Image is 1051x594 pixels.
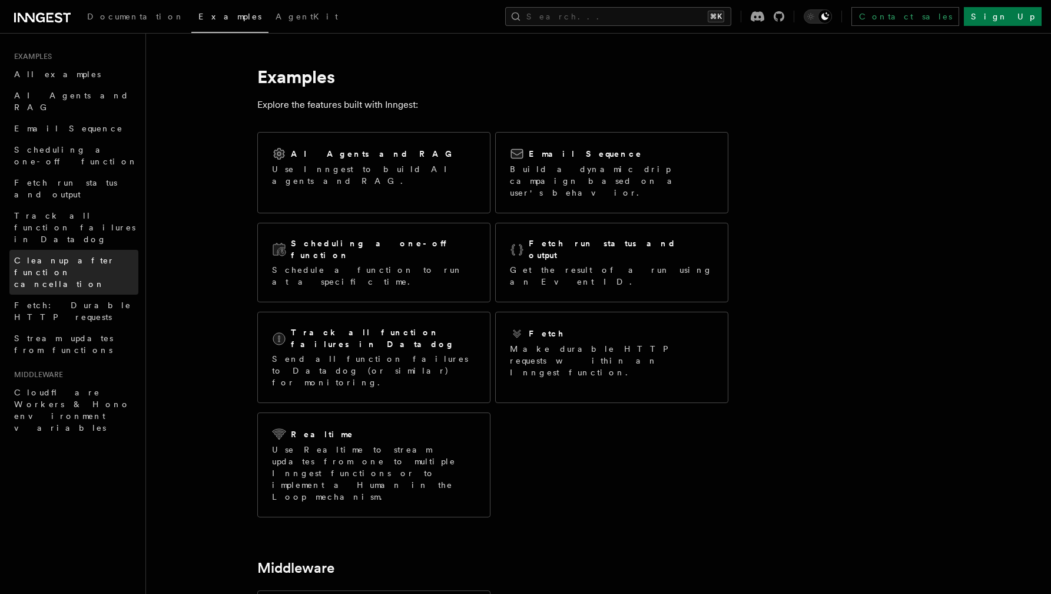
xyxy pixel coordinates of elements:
[291,428,354,440] h2: Realtime
[291,326,476,350] h2: Track all function failures in Datadog
[272,353,476,388] p: Send all function failures to Datadog (or similar) for monitoring.
[510,343,714,378] p: Make durable HTTP requests within an Inngest function.
[276,12,338,21] span: AgentKit
[257,132,490,213] a: AI Agents and RAGUse Inngest to build AI agents and RAG.
[9,370,63,379] span: Middleware
[257,97,728,113] p: Explore the features built with Inngest:
[291,148,458,160] h2: AI Agents and RAG
[9,295,138,328] a: Fetch: Durable HTTP requests
[9,205,138,250] a: Track all function failures in Datadog
[291,237,476,261] h2: Scheduling a one-off function
[272,264,476,288] p: Schedule a function to run at a specific time.
[191,4,268,33] a: Examples
[198,12,261,21] span: Examples
[495,312,728,403] a: FetchMake durable HTTP requests within an Inngest function.
[14,91,129,112] span: AI Agents and RAG
[9,172,138,205] a: Fetch run status and output
[9,139,138,172] a: Scheduling a one-off function
[495,132,728,213] a: Email SequenceBuild a dynamic drip campaign based on a user's behavior.
[80,4,191,32] a: Documentation
[87,12,184,21] span: Documentation
[14,301,131,322] span: Fetch: Durable HTTP requests
[505,7,731,26] button: Search...⌘K
[14,145,138,166] span: Scheduling a one-off function
[14,388,130,433] span: Cloudflare Workers & Hono environment variables
[14,70,101,79] span: All examples
[268,4,345,32] a: AgentKit
[9,52,52,61] span: Examples
[9,250,138,295] a: Cleanup after function cancellation
[257,412,490,517] a: RealtimeUse Realtime to stream updates from one to multiple Inngest functions or to implement a H...
[14,124,123,133] span: Email Sequence
[851,7,959,26] a: Contact sales
[9,328,138,361] a: Stream updates from functions
[257,560,334,576] a: Middleware
[14,334,113,355] span: Stream updates from functions
[510,163,714,199] p: Build a dynamic drip campaign based on a user's behavior.
[9,64,138,85] a: All examples
[272,444,476,503] p: Use Realtime to stream updates from one to multiple Inngest functions or to implement a Human in ...
[529,328,565,339] h2: Fetch
[9,118,138,139] a: Email Sequence
[257,66,728,87] h1: Examples
[510,264,714,288] p: Get the result of a run using an Event ID.
[14,178,117,199] span: Fetch run status and output
[9,85,138,118] a: AI Agents and RAG
[9,382,138,438] a: Cloudflare Workers & Hono environment variables
[529,237,714,261] h2: Fetch run status and output
[529,148,642,160] h2: Email Sequence
[708,11,724,22] kbd: ⌘K
[14,256,115,289] span: Cleanup after function cancellation
[495,223,728,302] a: Fetch run status and outputGet the result of a run using an Event ID.
[257,312,490,403] a: Track all function failures in DatadogSend all function failures to Datadog (or similar) for moni...
[804,9,832,24] button: Toggle dark mode
[14,211,135,244] span: Track all function failures in Datadog
[257,223,490,302] a: Scheduling a one-off functionSchedule a function to run at a specific time.
[272,163,476,187] p: Use Inngest to build AI agents and RAG.
[964,7,1042,26] a: Sign Up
